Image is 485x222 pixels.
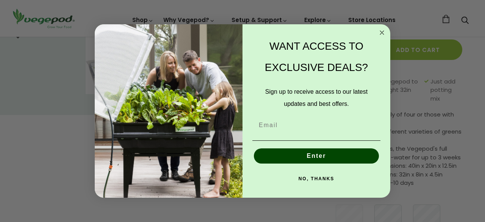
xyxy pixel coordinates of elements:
input: Email [252,118,380,133]
span: WANT ACCESS TO EXCLUSIVE DEALS? [265,40,368,73]
img: e9d03583-1bb1-490f-ad29-36751b3212ff.jpeg [95,24,242,198]
button: Close dialog [377,28,386,37]
button: Enter [254,148,379,164]
button: NO, THANKS [252,171,380,186]
img: underline [252,140,380,141]
span: Sign up to receive access to our latest updates and best offers. [265,88,368,107]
